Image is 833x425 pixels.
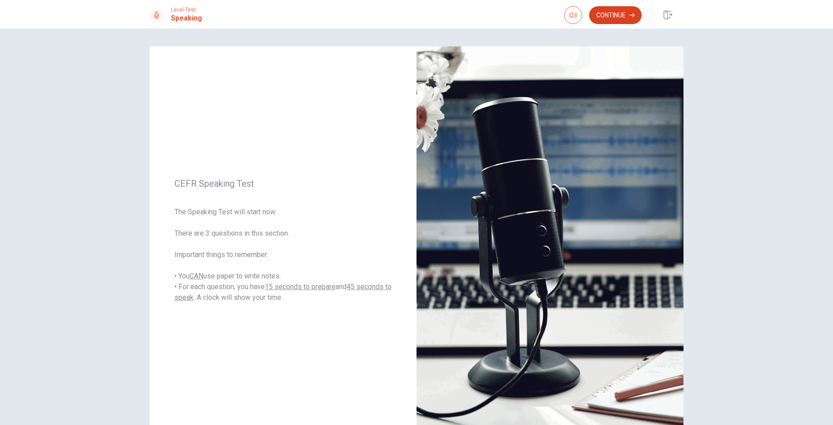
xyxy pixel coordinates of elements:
h1: Speaking [171,13,202,24]
button: Continue [589,6,642,24]
span: The Speaking Test will start now. There are 3 questions in this section. Important things to reme... [174,207,392,303]
u: CAN [190,272,203,280]
u: 15 seconds to prepare [265,282,336,291]
span: CEFR Speaking Test [174,178,392,189]
span: Level Test [171,7,202,13]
